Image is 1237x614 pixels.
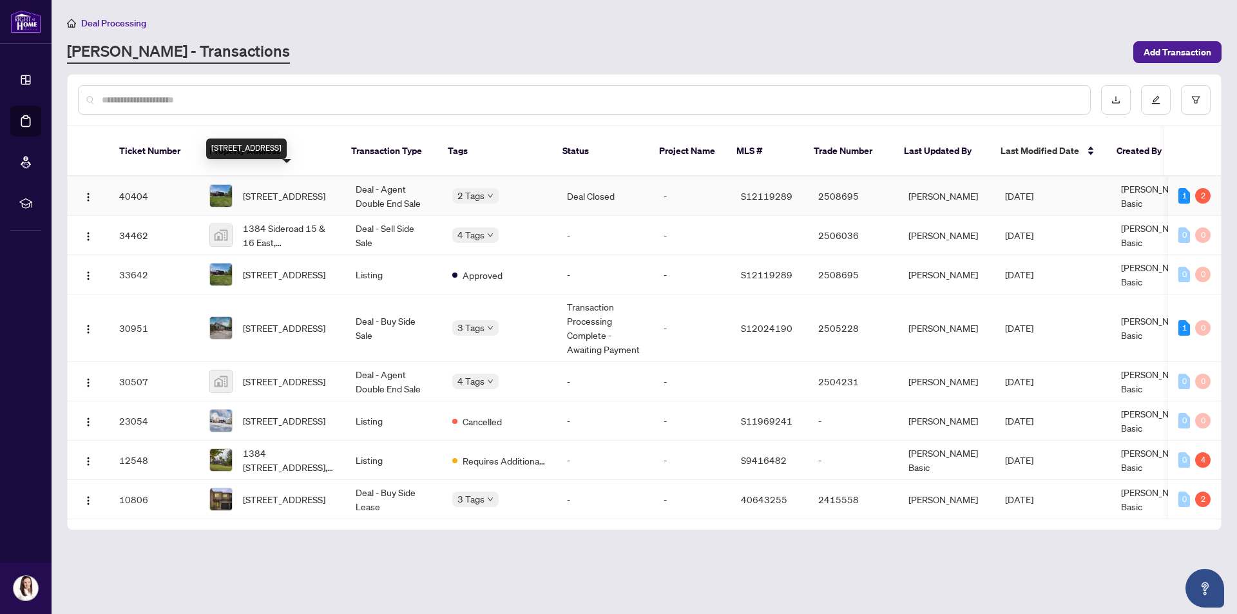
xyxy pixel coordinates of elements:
[1178,227,1190,243] div: 0
[1191,95,1200,104] span: filter
[803,126,894,177] th: Trade Number
[1121,315,1191,341] span: [PERSON_NAME] Basic
[741,454,787,466] span: S9416482
[1195,188,1211,204] div: 2
[78,450,99,470] button: Logo
[898,177,995,216] td: [PERSON_NAME]
[78,318,99,338] button: Logo
[557,294,653,362] td: Transaction Processing Complete - Awaiting Payment
[808,441,898,480] td: -
[1178,320,1190,336] div: 1
[1144,42,1211,62] span: Add Transaction
[1106,126,1184,177] th: Created By
[345,362,442,401] td: Deal - Agent Double End Sale
[345,294,442,362] td: Deal - Buy Side Sale
[1005,454,1033,466] span: [DATE]
[1178,452,1190,468] div: 0
[78,225,99,245] button: Logo
[83,378,93,388] img: Logo
[1151,95,1160,104] span: edit
[557,177,653,216] td: Deal Closed
[243,492,325,506] span: [STREET_ADDRESS]
[109,177,199,216] td: 40404
[109,401,199,441] td: 23054
[808,255,898,294] td: 2508695
[1141,85,1171,115] button: edit
[898,401,995,441] td: [PERSON_NAME]
[83,456,93,466] img: Logo
[109,126,199,177] th: Ticket Number
[1005,415,1033,427] span: [DATE]
[1101,85,1131,115] button: download
[345,480,442,519] td: Deal - Buy Side Lease
[653,177,731,216] td: -
[1195,267,1211,282] div: 0
[808,362,898,401] td: 2504231
[653,401,731,441] td: -
[487,378,494,385] span: down
[741,269,792,280] span: S12119289
[210,449,232,471] img: thumbnail-img
[653,441,731,480] td: -
[898,216,995,255] td: [PERSON_NAME]
[83,271,93,281] img: Logo
[557,401,653,441] td: -
[210,224,232,246] img: thumbnail-img
[1005,269,1033,280] span: [DATE]
[1195,452,1211,468] div: 4
[894,126,990,177] th: Last Updated By
[210,264,232,285] img: thumbnail-img
[210,410,232,432] img: thumbnail-img
[487,193,494,199] span: down
[898,441,995,480] td: [PERSON_NAME] Basic
[1121,447,1191,473] span: [PERSON_NAME] Basic
[898,362,995,401] td: [PERSON_NAME]
[210,185,232,207] img: thumbnail-img
[1178,188,1190,204] div: 1
[1133,41,1222,63] button: Add Transaction
[109,441,199,480] td: 12548
[243,414,325,428] span: [STREET_ADDRESS]
[457,374,484,389] span: 4 Tags
[653,216,731,255] td: -
[457,320,484,335] span: 3 Tags
[1178,267,1190,282] div: 0
[1195,492,1211,507] div: 2
[83,192,93,202] img: Logo
[1195,227,1211,243] div: 0
[557,480,653,519] td: -
[1195,413,1211,428] div: 0
[1121,183,1191,209] span: [PERSON_NAME] Basic
[487,496,494,503] span: down
[437,126,552,177] th: Tags
[463,454,546,468] span: Requires Additional Docs
[345,441,442,480] td: Listing
[653,362,731,401] td: -
[1005,494,1033,505] span: [DATE]
[109,294,199,362] td: 30951
[726,126,803,177] th: MLS #
[741,494,787,505] span: 40643255
[243,221,335,249] span: 1384 Sideroad 15 & 16 East, [GEOGRAPHIC_DATA], [GEOGRAPHIC_DATA], [GEOGRAPHIC_DATA]
[67,41,290,64] a: [PERSON_NAME] - Transactions
[1185,569,1224,608] button: Open asap
[243,321,325,335] span: [STREET_ADDRESS]
[1001,144,1079,158] span: Last Modified Date
[557,255,653,294] td: -
[557,441,653,480] td: -
[199,126,341,177] th: Property Address
[341,126,437,177] th: Transaction Type
[83,231,93,242] img: Logo
[557,216,653,255] td: -
[210,370,232,392] img: thumbnail-img
[1121,408,1191,434] span: [PERSON_NAME] Basic
[1121,222,1191,248] span: [PERSON_NAME] Basic
[1111,95,1120,104] span: download
[109,216,199,255] td: 34462
[1121,369,1191,394] span: [PERSON_NAME] Basic
[10,10,41,34] img: logo
[345,255,442,294] td: Listing
[808,216,898,255] td: 2506036
[345,216,442,255] td: Deal - Sell Side Sale
[552,126,649,177] th: Status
